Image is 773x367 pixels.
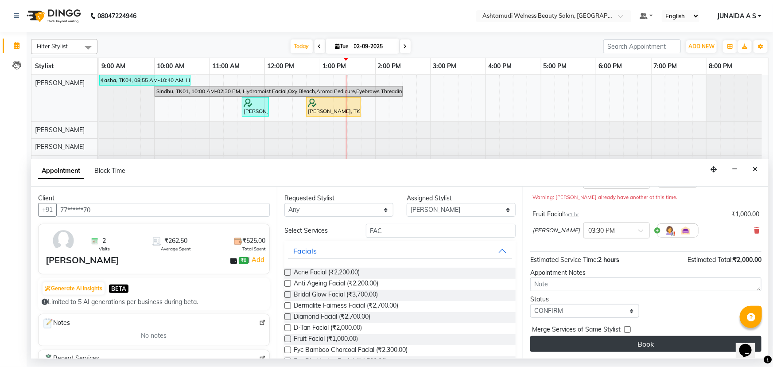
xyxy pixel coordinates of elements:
[688,256,733,264] span: Estimated Total:
[242,236,265,246] span: ₹525.00
[530,336,761,352] button: Book
[686,40,717,53] button: ADD NEW
[38,163,84,179] span: Appointment
[50,228,76,254] img: avatar
[43,282,105,295] button: Generate AI Insights
[530,268,761,277] div: Appointment Notes
[680,225,691,236] img: Interior.png
[46,254,119,267] div: [PERSON_NAME]
[532,226,580,235] span: [PERSON_NAME]
[42,297,266,307] div: Limited to 5 AI generations per business during beta.
[265,60,296,73] a: 12:00 PM
[563,211,579,218] small: for
[243,98,268,115] div: [PERSON_NAME], TK15, 11:35 AM-12:05 PM, [DEMOGRAPHIC_DATA] Normal Hair Cut
[652,60,680,73] a: 7:00 PM
[164,236,187,246] span: ₹262.50
[102,236,106,246] span: 2
[35,126,85,134] span: [PERSON_NAME]
[598,256,619,264] span: 2 hours
[532,325,621,336] span: Merge Services of Same Stylist
[320,60,348,73] a: 1:00 PM
[294,279,378,290] span: Anti Ageing Facial (₹2,200.00)
[35,143,85,151] span: [PERSON_NAME]
[294,268,360,279] span: Acne Facial (₹2,200.00)
[333,43,351,50] span: Tue
[161,246,191,252] span: Average Spent
[250,254,266,265] a: Add
[294,323,362,334] span: D-Tan Facial (₹2,000.00)
[293,246,317,256] div: Facials
[532,210,579,219] div: Fruit Facial
[291,39,313,53] span: Today
[688,43,715,50] span: ADD NEW
[35,79,85,87] span: [PERSON_NAME]
[707,60,734,73] a: 8:00 PM
[596,60,624,73] a: 6:00 PM
[23,4,83,28] img: logo
[294,290,378,301] span: Bridal Glow Facial (₹3,700.00)
[239,257,248,264] span: ₹0
[210,60,242,73] a: 11:00 AM
[103,76,190,84] div: asha, TK04, 08:55 AM-10:40 AM, Hair Cut With Fringes,U Cut
[242,246,266,252] span: Total Spent
[307,98,360,115] div: [PERSON_NAME], TK11, 12:45 PM-01:45 PM, Layer Cut
[376,60,404,73] a: 2:00 PM
[42,318,70,329] span: Notes
[731,210,759,219] div: ₹1,000.00
[284,194,393,203] div: Requested Stylist
[99,246,110,252] span: Visits
[532,194,677,200] small: Warning: [PERSON_NAME] already have another at this time.
[733,256,761,264] span: ₹2,000.00
[530,256,598,264] span: Estimated Service Time:
[351,40,396,53] input: 2025-09-02
[38,194,270,203] div: Client
[56,203,270,217] input: Search by Name/Mobile/Email/Code
[486,60,514,73] a: 4:00 PM
[664,225,675,236] img: Hairdresser.png
[736,332,764,358] iframe: chat widget
[288,243,512,259] button: Facials
[294,334,358,345] span: Fruit Facial (₹1,000.00)
[99,60,128,73] a: 9:00 AM
[249,254,266,265] span: |
[278,226,359,235] div: Select Services
[366,224,516,238] input: Search by service name
[530,295,639,304] div: Status
[155,60,186,73] a: 10:00 AM
[541,60,569,73] a: 5:00 PM
[109,285,128,293] span: BETA
[38,203,57,217] button: +91
[37,43,68,50] span: Filter Stylist
[42,354,99,364] span: Recent Services
[35,62,54,70] span: Stylist
[97,4,136,28] b: 08047224946
[407,194,516,203] div: Assigned Stylist
[294,345,408,356] span: Fyc Bamboo Charcoal Facial (₹2,300.00)
[141,331,167,340] span: No notes
[155,87,402,95] div: Sindhu, TK01, 10:00 AM-02:30 PM, Hydramoist Facial,Oxy Bleach,Aroma Pedicure,Eyebrows Threading,F...
[294,312,370,323] span: Diamond Facial (₹2,700.00)
[717,12,756,21] span: JUNAIDA A S
[431,60,458,73] a: 3:00 PM
[749,163,761,176] button: Close
[603,39,681,53] input: Search Appointment
[570,211,579,218] span: 1 hr
[294,301,398,312] span: Dermalite Fairness Facial (₹2,700.00)
[94,167,125,175] span: Block Time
